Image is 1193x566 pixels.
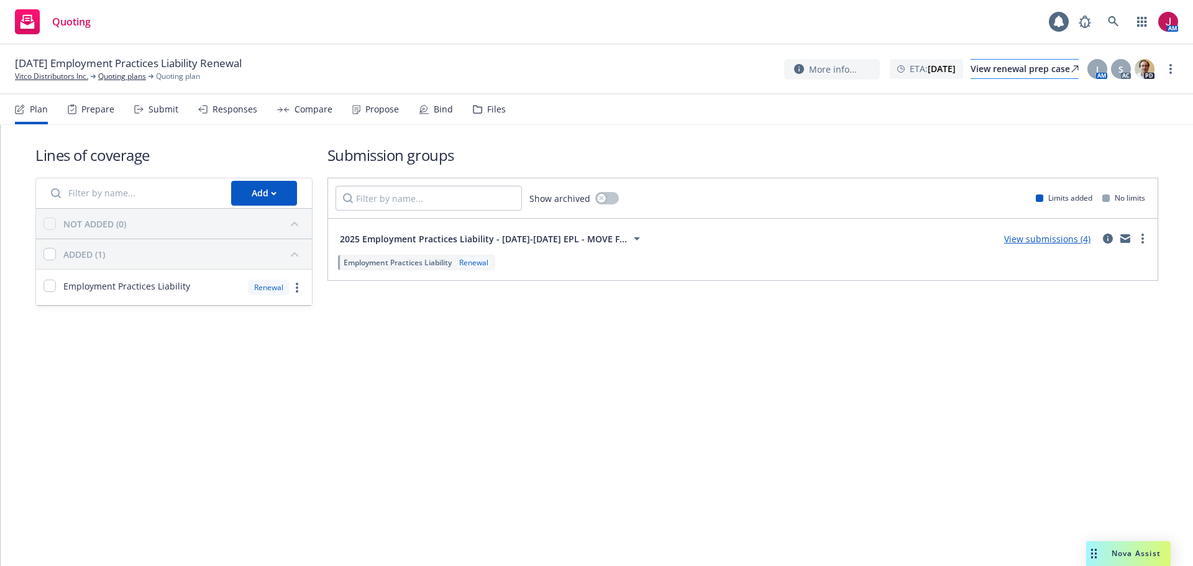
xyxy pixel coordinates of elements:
img: photo [1135,59,1154,79]
a: View submissions (4) [1004,233,1090,245]
input: Filter by name... [43,181,224,206]
input: Filter by name... [336,186,522,211]
a: Quoting [10,4,96,39]
div: Responses [213,104,257,114]
span: More info... [809,63,857,76]
span: 2025 Employment Practices Liability - [DATE]-[DATE] EPL - MOVE F... [340,232,627,245]
div: No limits [1102,193,1145,203]
span: Quoting [52,17,91,27]
a: mail [1118,231,1133,246]
span: ETA : [910,62,956,75]
a: more [1135,231,1150,246]
span: Show archived [529,192,590,205]
a: more [290,280,304,295]
h1: Lines of coverage [35,145,313,165]
button: Add [231,181,297,206]
a: Switch app [1130,9,1154,34]
div: Drag to move [1086,541,1102,566]
div: Propose [365,104,399,114]
span: Employment Practices Liability [63,280,190,293]
div: Renewal [248,280,290,295]
div: NOT ADDED (0) [63,217,126,231]
h1: Submission groups [327,145,1158,165]
strong: [DATE] [928,63,956,75]
a: Search [1101,9,1126,34]
div: Limits added [1036,193,1092,203]
div: Plan [30,104,48,114]
button: ADDED (1) [63,244,304,264]
img: photo [1158,12,1178,32]
div: Bind [434,104,453,114]
button: More info... [784,59,880,80]
div: Renewal [457,257,491,268]
div: ADDED (1) [63,248,105,261]
span: Quoting plan [156,71,200,82]
button: 2025 Employment Practices Liability - [DATE]-[DATE] EPL - MOVE F... [336,226,649,251]
a: Quoting plans [98,71,146,82]
span: Nova Assist [1112,548,1161,559]
button: NOT ADDED (0) [63,214,304,234]
div: Compare [295,104,332,114]
button: Nova Assist [1086,541,1171,566]
div: Add [252,181,277,205]
a: View renewal prep case [971,59,1079,79]
div: Prepare [81,104,114,114]
span: Employment Practices Liability [344,257,452,268]
div: View renewal prep case [971,60,1079,78]
a: Vitco Distributors Inc. [15,71,88,82]
div: Submit [149,104,178,114]
span: [DATE] Employment Practices Liability Renewal [15,56,242,71]
a: more [1163,62,1178,76]
div: Files [487,104,506,114]
span: S [1118,63,1123,76]
a: circleInformation [1100,231,1115,246]
a: Report a Bug [1072,9,1097,34]
span: J [1096,63,1099,76]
